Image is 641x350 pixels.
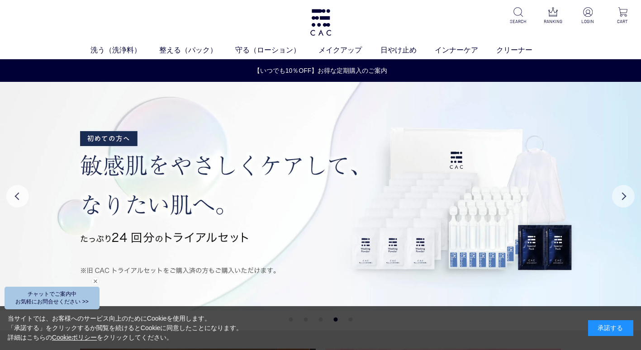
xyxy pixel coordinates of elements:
[577,18,599,25] p: LOGIN
[380,45,435,56] a: 日やけ止め
[90,45,159,56] a: 洗う（洗浄料）
[507,18,529,25] p: SEARCH
[612,7,634,25] a: CART
[542,7,564,25] a: RANKING
[612,185,635,208] button: Next
[309,9,332,36] img: logo
[235,45,318,56] a: 守る（ローション）
[0,66,641,76] a: 【いつでも10％OFF】お得な定期購入のご案内
[6,185,29,208] button: Previous
[577,7,599,25] a: LOGIN
[8,314,243,342] div: 当サイトでは、お客様へのサービス向上のためにCookieを使用します。 「承諾する」をクリックするか閲覧を続けるとCookieに同意したことになります。 詳細はこちらの をクリックしてください。
[318,45,380,56] a: メイクアップ
[612,18,634,25] p: CART
[507,7,529,25] a: SEARCH
[542,18,564,25] p: RANKING
[52,334,97,341] a: Cookieポリシー
[159,45,235,56] a: 整える（パック）
[496,45,551,56] a: クリーナー
[588,320,633,336] div: 承諾する
[435,45,496,56] a: インナーケア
